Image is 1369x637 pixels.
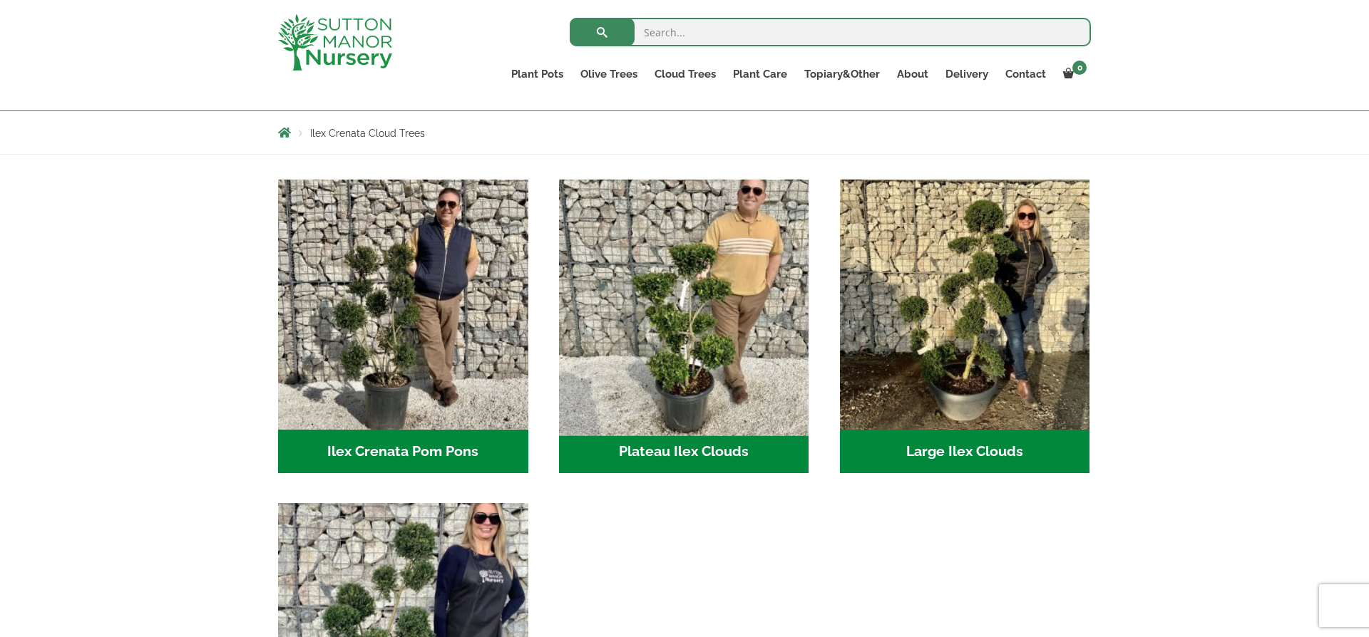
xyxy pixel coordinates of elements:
[1072,61,1087,75] span: 0
[553,173,815,435] img: Plateau Ilex Clouds
[646,64,724,84] a: Cloud Trees
[278,430,528,474] h2: Ilex Crenata Pom Pons
[278,180,528,473] a: Visit product category Ilex Crenata Pom Pons
[840,430,1090,474] h2: Large Ilex Clouds
[278,180,528,430] img: Ilex Crenata Pom Pons
[559,430,809,474] h2: Plateau Ilex Clouds
[570,18,1091,46] input: Search...
[937,64,997,84] a: Delivery
[997,64,1055,84] a: Contact
[278,14,392,71] img: logo
[310,128,425,139] span: Ilex Crenata Cloud Trees
[796,64,888,84] a: Topiary&Other
[840,180,1090,430] img: Large Ilex Clouds
[1055,64,1091,84] a: 0
[572,64,646,84] a: Olive Trees
[840,180,1090,473] a: Visit product category Large Ilex Clouds
[278,127,1091,138] nav: Breadcrumbs
[503,64,572,84] a: Plant Pots
[888,64,937,84] a: About
[724,64,796,84] a: Plant Care
[559,180,809,473] a: Visit product category Plateau Ilex Clouds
